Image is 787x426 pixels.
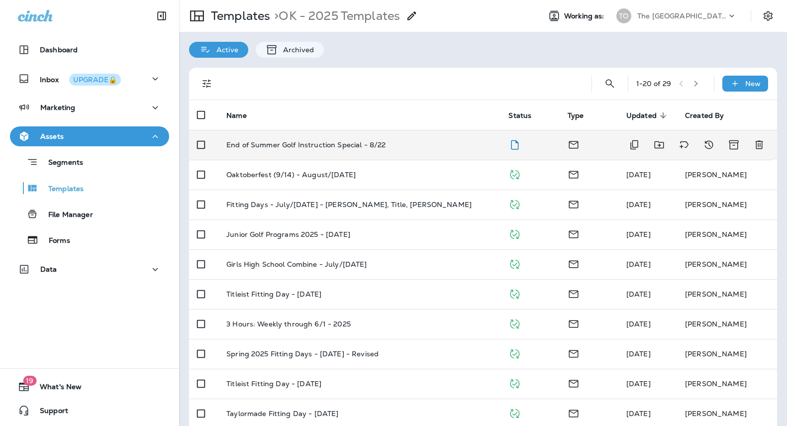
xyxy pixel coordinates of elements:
button: View Changelog [699,135,719,155]
button: Assets [10,126,169,146]
span: Published [508,229,521,238]
td: [PERSON_NAME] [677,339,777,369]
span: Support [30,407,68,419]
p: OK - 2025 Templates [270,8,400,23]
span: Meredith Otero [626,409,651,418]
span: Meredith Otero [626,379,651,388]
p: Data [40,265,57,273]
td: [PERSON_NAME] [677,309,777,339]
button: Templates [10,178,169,199]
button: Collapse Sidebar [148,6,176,26]
p: Segments [38,158,83,168]
span: Published [508,259,521,268]
p: File Manager [38,211,93,220]
p: Templates [38,185,84,194]
div: 1 - 20 of 29 [636,80,671,88]
p: End of Summer Golf Instruction Special - 8/22 [226,141,386,149]
button: Marketing [10,98,169,117]
span: What's New [30,383,82,395]
span: Working as: [564,12,606,20]
span: Email [568,229,580,238]
span: 19 [23,376,36,386]
p: Taylormade Fitting Day - [DATE] [226,410,338,418]
p: Archived [278,46,314,54]
span: Published [508,289,521,298]
span: Name [226,111,260,120]
p: Titleist Fitting Day - [DATE] [226,380,321,388]
button: Dashboard [10,40,169,60]
button: UPGRADE🔒 [69,74,121,86]
button: Segments [10,151,169,173]
span: Email [568,289,580,298]
button: Move to folder [649,135,669,155]
div: TO [616,8,631,23]
span: Updated [626,111,670,120]
p: New [745,80,761,88]
p: The [GEOGRAPHIC_DATA] [637,12,727,20]
span: Name [226,111,247,120]
button: Filters [197,74,217,94]
p: Spring 2025 Fitting Days - [DATE] - Revised [226,350,379,358]
span: Email [568,408,580,417]
span: Email [568,378,580,387]
span: Email [568,169,580,178]
td: [PERSON_NAME] [677,279,777,309]
button: InboxUPGRADE🔒 [10,69,169,89]
span: Meredith Otero [626,319,651,328]
span: Published [508,408,521,417]
span: Draft [508,139,521,148]
span: Created By [685,111,724,120]
button: Settings [759,7,777,25]
span: Updated [626,111,657,120]
span: Type [568,111,597,120]
span: Status [508,111,544,120]
span: Meredith Otero [626,260,651,269]
span: Meredith Otero [626,170,651,179]
span: Email [568,199,580,208]
span: Published [508,378,521,387]
p: Inbox [40,74,121,84]
button: Delete [749,135,769,155]
td: [PERSON_NAME] [677,369,777,399]
span: Published [508,348,521,357]
p: Assets [40,132,64,140]
p: 3 Hours: Weekly through 6/1 - 2025 [226,320,351,328]
span: Published [508,199,521,208]
button: 19What's New [10,377,169,397]
td: [PERSON_NAME] [677,219,777,249]
p: Marketing [40,104,75,111]
span: Published [508,319,521,327]
p: Dashboard [40,46,78,54]
button: Archive [724,135,744,155]
p: Forms [39,236,70,246]
p: Oaktoberfest (9/14) - August/[DATE] [226,171,356,179]
p: Junior Golf Programs 2025 - [DATE] [226,230,350,238]
button: Data [10,259,169,279]
span: Meredith Otero [626,230,651,239]
p: Templates [207,8,270,23]
button: Search Templates [600,74,620,94]
span: Meredith Otero [626,290,651,299]
td: [PERSON_NAME] [677,249,777,279]
button: File Manager [10,204,169,224]
span: Meredith Otero [626,349,651,358]
td: [PERSON_NAME] [677,160,777,190]
span: Type [568,111,584,120]
td: [PERSON_NAME] [677,190,777,219]
span: Published [508,169,521,178]
p: Girls High School Combine - July/[DATE] [226,260,367,268]
span: Email [568,319,580,327]
span: Meredith Otero [626,200,651,209]
div: UPGRADE🔒 [73,76,117,83]
p: Active [211,46,238,54]
span: Created By [685,111,737,120]
button: Add tags [674,135,694,155]
button: Forms [10,229,169,250]
p: Titleist Fitting Day - [DATE] [226,290,321,298]
button: Support [10,401,169,421]
span: Email [568,259,580,268]
span: Email [568,139,580,148]
button: Duplicate [624,135,644,155]
p: Fitting Days - July/[DATE] - [PERSON_NAME], Title, [PERSON_NAME] [226,201,472,209]
span: Email [568,348,580,357]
